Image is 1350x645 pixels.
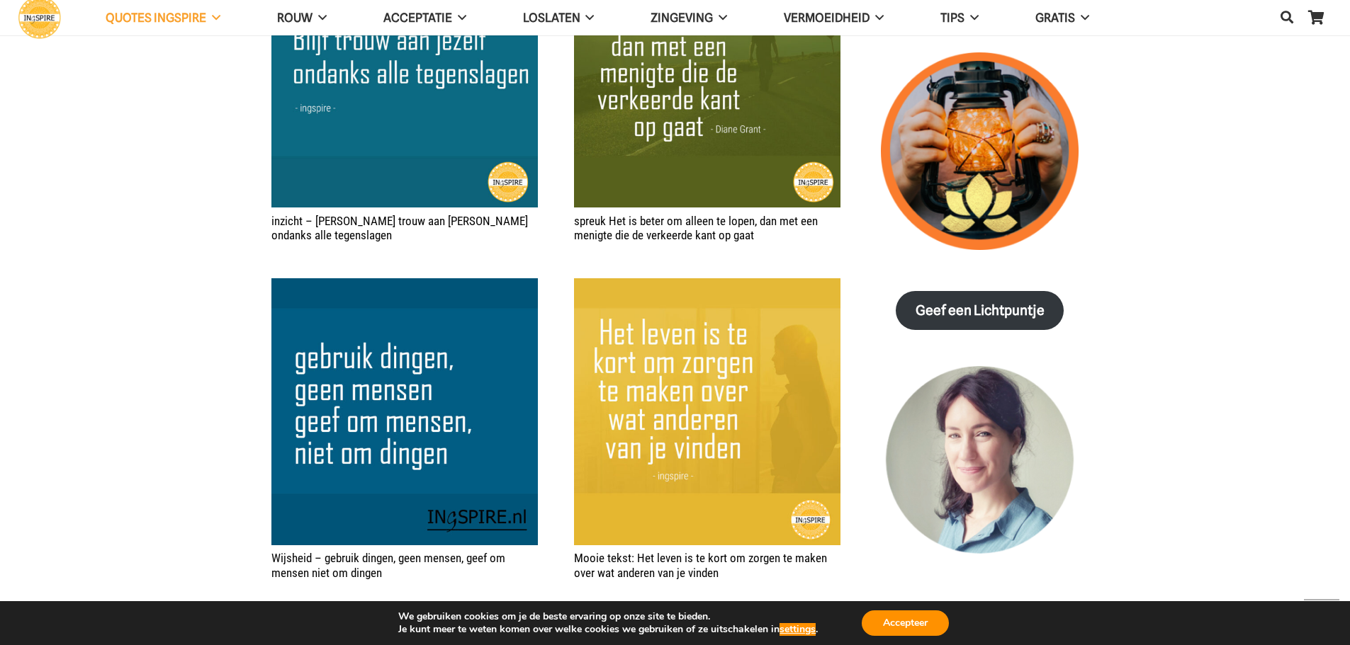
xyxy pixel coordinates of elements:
[574,278,840,544] img: Citaat van Ingspire: Het leven is te kort om zorgen te maken over wat anderen van je vinden
[271,278,538,544] img: Gebruik dingen, geen mensen
[862,610,949,636] button: Accepteer
[574,214,818,242] a: spreuk Het is beter om alleen te lopen, dan met een menigte die de verkeerde kant op gaat
[277,11,313,25] span: ROUW
[1273,1,1301,35] a: Zoeken
[580,11,595,24] span: Loslaten Menu
[523,11,580,25] span: Loslaten
[206,11,220,24] span: QUOTES INGSPIRE Menu
[1304,599,1339,634] a: Terug naar top
[651,11,713,25] span: Zingeving
[1035,11,1075,25] span: GRATIS
[1075,11,1089,24] span: GRATIS Menu
[106,11,206,25] span: QUOTES INGSPIRE
[574,551,827,579] a: Mooie tekst: Het leven is te kort om zorgen te maken over wat anderen van je vinden
[383,11,452,25] span: Acceptatie
[713,11,727,24] span: Zingeving Menu
[940,11,964,25] span: TIPS
[881,52,1079,250] img: lichtpuntjes voor in donkere tijden
[784,11,870,25] span: VERMOEIDHEID
[916,302,1045,319] strong: Geef een Lichtpuntje
[398,610,818,623] p: We gebruiken cookies om je de beste ervaring op onze site te bieden.
[896,291,1064,330] a: Geef een Lichtpuntje
[271,551,505,579] a: Wijsheid – gebruik dingen, geen mensen, geef om mensen niet om dingen
[964,11,979,24] span: TIPS Menu
[870,11,884,24] span: VERMOEIDHEID Menu
[271,214,528,242] a: inzicht – [PERSON_NAME] trouw aan [PERSON_NAME] ondanks alle tegenslagen
[574,280,840,294] a: Mooie tekst: Het leven is te kort om zorgen te maken over wat anderen van je vinden
[271,280,538,294] a: Wijsheid – gebruik dingen, geen mensen, geef om mensen niet om dingen
[881,366,1079,564] img: Inge Geertzen - schrijfster Ingspire.nl, markteer en handmassage therapeut
[398,623,818,636] p: Je kunt meer te weten komen over welke cookies we gebruiken of ze uitschakelen in .
[780,623,816,636] button: settings
[452,11,466,24] span: Acceptatie Menu
[313,11,327,24] span: ROUW Menu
